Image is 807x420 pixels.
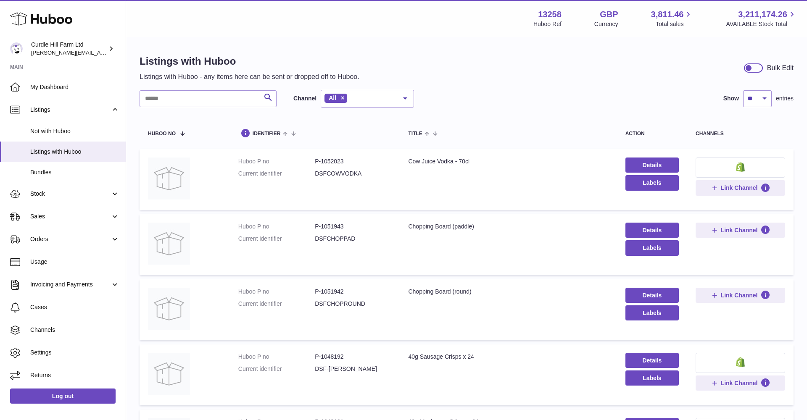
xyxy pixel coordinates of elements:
div: Chopping Board (round) [408,288,608,296]
a: Details [625,157,679,173]
div: Cow Juice Vodka - 70cl [408,157,608,165]
span: Settings [30,349,119,357]
img: charlotte@diddlysquatfarmshop.com [10,42,23,55]
span: Cases [30,303,119,311]
button: Labels [625,240,679,255]
a: Details [625,353,679,368]
span: Usage [30,258,119,266]
strong: GBP [600,9,618,20]
label: Show [723,94,739,102]
button: Link Channel [696,223,785,238]
span: Invoicing and Payments [30,281,111,289]
div: Currency [594,20,618,28]
span: Link Channel [721,184,758,192]
dd: DSFCHOPPAD [315,235,391,243]
img: shopify-small.png [736,162,745,172]
span: Channels [30,326,119,334]
button: Link Channel [696,288,785,303]
span: [PERSON_NAME][EMAIL_ADDRESS][DOMAIN_NAME] [31,49,169,56]
span: Total sales [656,20,693,28]
dt: Current identifier [238,300,315,308]
img: shopify-small.png [736,357,745,367]
dt: Current identifier [238,170,315,178]
dd: DSFCOWVODKA [315,170,391,178]
span: 3,811.46 [651,9,684,20]
dd: P-1051942 [315,288,391,296]
span: Sales [30,213,111,220]
div: Bulk Edit [767,63,794,73]
div: action [625,131,679,136]
dt: Current identifier [238,235,315,243]
div: 40g Sausage Crisps x 24 [408,353,608,361]
dd: P-1048192 [315,353,391,361]
strong: 13258 [538,9,562,20]
span: Bundles [30,168,119,176]
div: Chopping Board (paddle) [408,223,608,231]
span: Listings [30,106,111,114]
div: Curdle Hill Farm Ltd [31,41,107,57]
span: Stock [30,190,111,198]
span: identifier [253,131,281,136]
dd: P-1051943 [315,223,391,231]
div: channels [696,131,785,136]
a: 3,211,174.26 AVAILABLE Stock Total [726,9,797,28]
span: Link Channel [721,226,758,234]
dt: Current identifier [238,365,315,373]
a: Details [625,223,679,238]
span: Link Channel [721,291,758,299]
button: Labels [625,175,679,190]
a: Details [625,288,679,303]
dd: P-1052023 [315,157,391,165]
span: title [408,131,422,136]
span: Huboo no [148,131,176,136]
img: Chopping Board (paddle) [148,223,190,265]
button: Link Channel [696,180,785,195]
span: Listings with Huboo [30,148,119,156]
div: Huboo Ref [533,20,562,28]
span: All [329,94,336,101]
span: Orders [30,235,111,243]
img: Cow Juice Vodka - 70cl [148,157,190,199]
button: Labels [625,370,679,386]
span: My Dashboard [30,83,119,91]
button: Labels [625,305,679,320]
span: AVAILABLE Stock Total [726,20,797,28]
button: Link Channel [696,375,785,391]
span: Returns [30,371,119,379]
span: Link Channel [721,379,758,387]
span: entries [776,94,794,102]
img: Chopping Board (round) [148,288,190,330]
p: Listings with Huboo - any items here can be sent or dropped off to Huboo. [140,72,359,81]
span: Not with Huboo [30,127,119,135]
dt: Huboo P no [238,157,315,165]
a: Log out [10,388,116,404]
dd: DSFCHOPROUND [315,300,391,308]
img: 40g Sausage Crisps x 24 [148,353,190,395]
span: 3,211,174.26 [738,9,787,20]
dd: DSF-[PERSON_NAME] [315,365,391,373]
dt: Huboo P no [238,353,315,361]
label: Channel [293,94,316,102]
dt: Huboo P no [238,288,315,296]
h1: Listings with Huboo [140,55,359,68]
dt: Huboo P no [238,223,315,231]
a: 3,811.46 Total sales [651,9,694,28]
